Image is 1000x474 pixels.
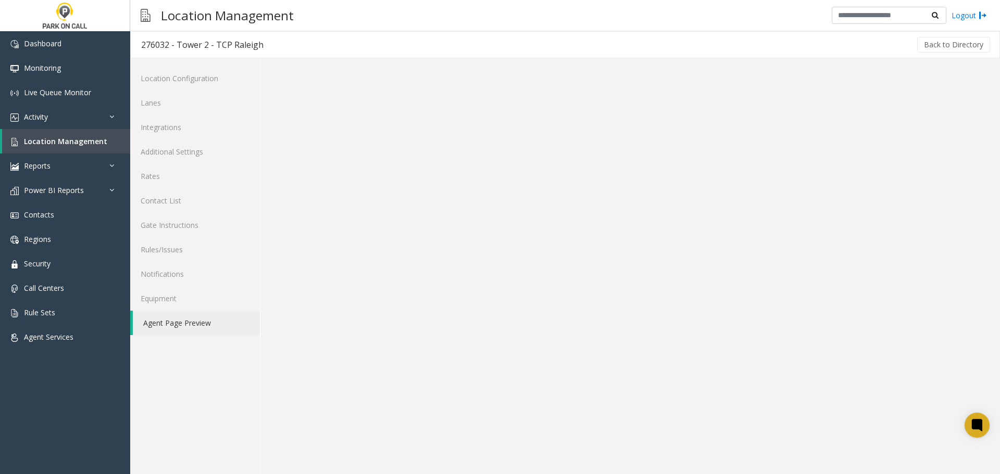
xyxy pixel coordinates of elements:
[10,162,19,171] img: 'icon'
[10,211,19,220] img: 'icon'
[24,234,51,244] span: Regions
[141,38,264,52] div: 276032 - Tower 2 - TCP Raleigh
[130,164,260,188] a: Rates
[10,89,19,97] img: 'icon'
[24,308,55,317] span: Rule Sets
[10,285,19,293] img: 'icon'
[141,3,151,28] img: pageIcon
[130,262,260,286] a: Notifications
[10,309,19,317] img: 'icon'
[979,10,987,21] img: logout
[24,161,51,171] span: Reports
[10,334,19,342] img: 'icon'
[952,10,987,21] a: Logout
[156,3,299,28] h3: Location Management
[130,213,260,237] a: Gate Instructions
[917,37,990,53] button: Back to Directory
[2,129,130,153] a: Location Management
[130,139,260,164] a: Additional Settings
[130,66,260,91] a: Location Configuration
[24,112,48,122] span: Activity
[24,185,84,195] span: Power BI Reports
[24,283,64,293] span: Call Centers
[24,136,107,146] span: Location Management
[130,237,260,262] a: Rules/Issues
[10,65,19,73] img: 'icon'
[130,91,260,115] a: Lanes
[24,332,73,342] span: Agent Services
[133,311,260,335] a: Agent Page Preview
[24,39,61,48] span: Dashboard
[24,63,61,73] span: Monitoring
[10,260,19,268] img: 'icon'
[10,138,19,146] img: 'icon'
[10,236,19,244] img: 'icon'
[10,113,19,122] img: 'icon'
[24,210,54,220] span: Contacts
[10,40,19,48] img: 'icon'
[130,286,260,311] a: Equipment
[24,87,91,97] span: Live Queue Monitor
[24,259,51,268] span: Security
[10,187,19,195] img: 'icon'
[130,188,260,213] a: Contact List
[130,115,260,139] a: Integrations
